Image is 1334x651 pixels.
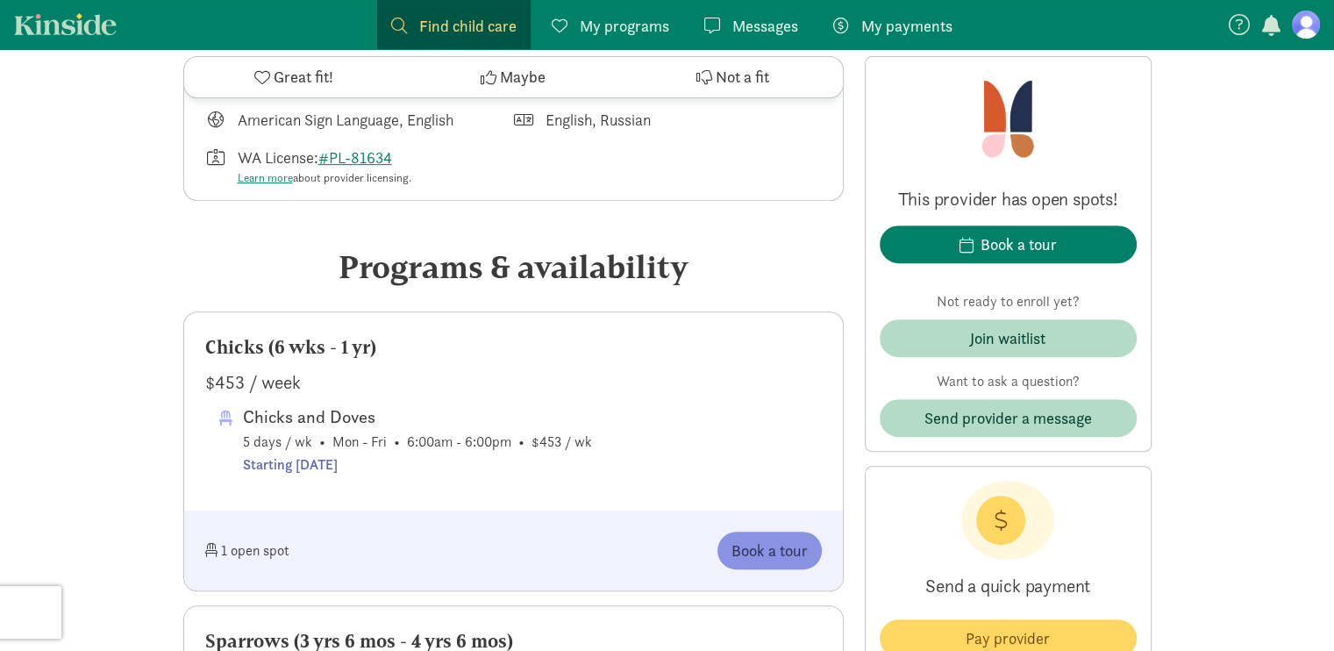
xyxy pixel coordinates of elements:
div: American Sign Language, English [238,108,453,132]
a: Learn more [238,170,293,185]
p: Not ready to enroll yet? [880,291,1137,312]
div: License number [205,146,514,187]
span: 5 days / wk • Mon - Fri • 6:00am - 6:00pm • $453 / wk [243,403,592,476]
div: Languages taught [205,108,514,132]
div: 1 open spot [205,532,514,569]
div: WA License: [238,146,411,187]
span: Find child care [419,14,517,38]
div: $453 / week [205,368,822,397]
div: English, Russian [546,108,651,132]
p: Send a quick payment [880,560,1137,612]
div: Starting [DATE] [243,454,592,476]
span: Messages [732,14,798,38]
button: Book a tour [880,225,1137,263]
span: Pay provider [966,626,1050,650]
div: Book a tour [981,232,1057,256]
div: about provider licensing. [238,169,411,187]
span: Send provider a message [924,406,1092,430]
span: Book a tour [731,539,808,562]
button: Great fit! [184,57,403,97]
img: Provider logo [962,71,1053,166]
p: This provider has open spots! [880,187,1137,211]
button: Not a fit [623,57,842,97]
button: Join waitlist [880,319,1137,357]
div: Chicks (6 wks - 1 yr) [205,333,822,361]
button: Send provider a message [880,399,1137,437]
div: Chicks and Doves [243,403,592,431]
div: Programs & availability [183,243,844,290]
span: Great fit! [274,66,333,89]
button: Book a tour [717,532,822,569]
span: My payments [861,14,952,38]
a: #PL-81634 [318,147,392,168]
span: Not a fit [716,66,769,89]
div: Languages spoken [513,108,822,132]
span: My programs [580,14,669,38]
a: Kinside [14,13,117,35]
span: Maybe [500,66,546,89]
p: Want to ask a question? [880,371,1137,392]
div: Join waitlist [970,326,1045,350]
button: Maybe [403,57,623,97]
